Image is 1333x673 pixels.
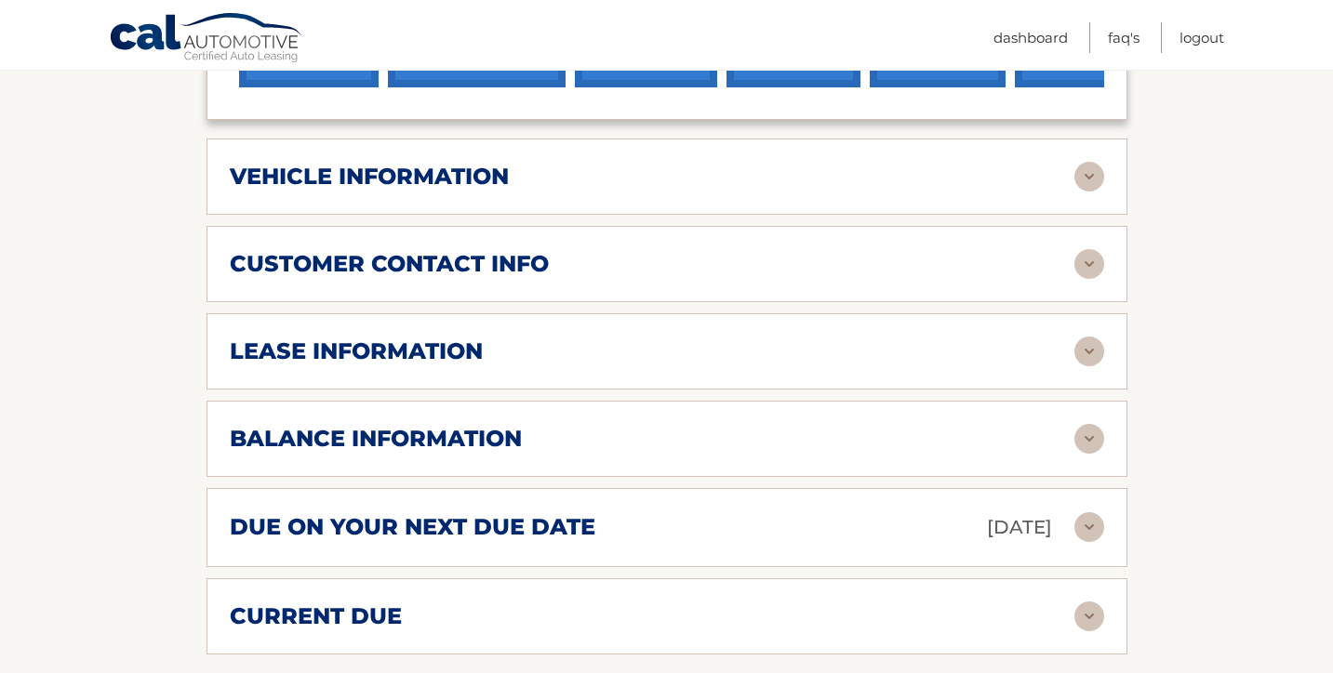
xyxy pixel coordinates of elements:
[230,337,483,365] h2: lease information
[1074,512,1104,542] img: accordion-rest.svg
[1074,424,1104,454] img: accordion-rest.svg
[1108,22,1140,53] a: FAQ's
[230,513,595,541] h2: due on your next due date
[1074,336,1104,366] img: accordion-rest.svg
[230,425,522,453] h2: balance information
[230,163,509,191] h2: vehicle information
[109,12,304,66] a: Cal Automotive
[987,511,1052,544] p: [DATE]
[230,602,402,630] h2: current due
[1074,601,1104,631] img: accordion-rest.svg
[993,22,1068,53] a: Dashboard
[230,250,549,278] h2: customer contact info
[1180,22,1224,53] a: Logout
[1074,162,1104,191] img: accordion-rest.svg
[1074,249,1104,279] img: accordion-rest.svg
